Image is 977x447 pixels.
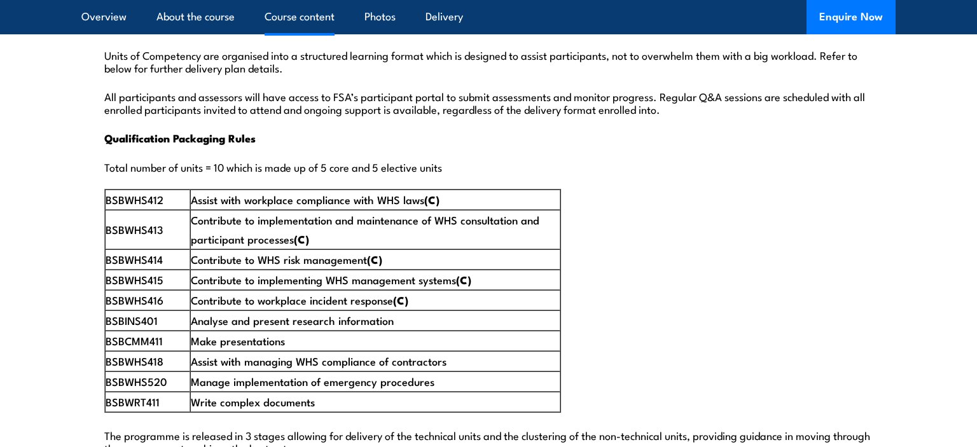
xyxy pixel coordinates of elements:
[190,310,560,331] td: Analyse and present research information
[190,189,560,210] td: Assist with workplace compliance with WHS laws
[190,270,560,290] td: Contribute to implementing WHS management systems
[190,290,560,310] td: Contribute to workplace incident response
[190,331,560,351] td: Make presentations
[190,249,560,270] td: Contribute to WHS risk management
[190,371,560,392] td: Manage implementation of emergency procedures
[105,189,190,210] td: BSBWHS412
[424,191,440,208] strong: (C)
[190,351,560,371] td: Assist with managing WHS compliance of contractors
[367,251,382,268] strong: (C)
[105,331,190,351] td: BSBCMM411
[393,292,408,308] strong: (C)
[105,290,190,310] td: BSBWHS416
[190,210,560,249] td: Contribute to implementation and maintenance of WHS consultation and participant processes
[105,371,190,392] td: BSBWHS520
[294,231,309,247] strong: (C)
[105,210,190,249] td: BSBWHS413
[104,48,873,74] p: Units of Competency are organised into a structured learning format which is designed to assist p...
[105,249,190,270] td: BSBWHS414
[190,392,560,412] td: Write complex documents
[105,392,190,412] td: BSBWRT411
[104,160,873,173] p: Total number of units = 10 which is made up of 5 core and 5 elective units
[456,272,471,288] strong: (C)
[104,90,873,115] p: All participants and assessors will have access to FSA’s participant portal to submit assessments...
[105,270,190,290] td: BSBWHS415
[105,351,190,371] td: BSBWHS418
[105,310,190,331] td: BSBINS401
[104,130,256,146] strong: Qualification Packaging Rules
